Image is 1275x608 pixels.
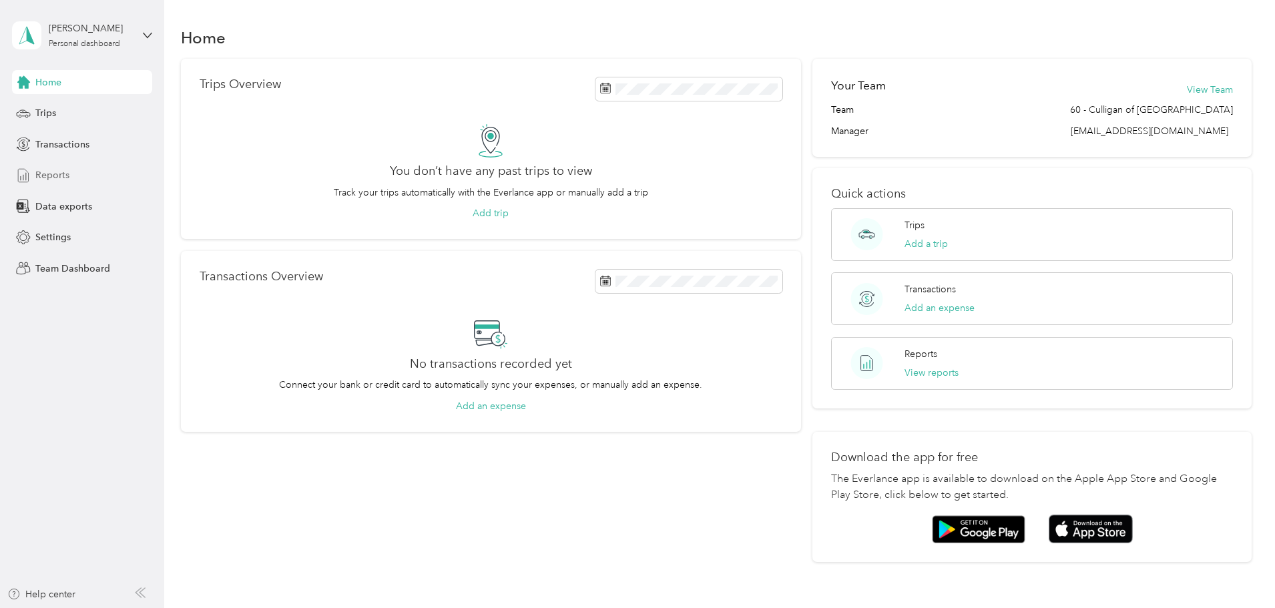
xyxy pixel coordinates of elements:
[831,124,868,138] span: Manager
[1070,103,1233,117] span: 60 - Culligan of [GEOGRAPHIC_DATA]
[35,106,56,120] span: Trips
[905,237,948,251] button: Add a trip
[49,40,120,48] div: Personal dashboard
[831,450,1233,465] p: Download the app for free
[1200,533,1275,608] iframe: Everlance-gr Chat Button Frame
[334,186,648,200] p: Track your trips automatically with the Everlance app or manually add a trip
[831,471,1233,503] p: The Everlance app is available to download on the Apple App Store and Google Play Store, click be...
[905,218,925,232] p: Trips
[456,399,526,413] button: Add an expense
[905,347,937,361] p: Reports
[831,187,1233,201] p: Quick actions
[831,77,886,94] h2: Your Team
[905,366,959,380] button: View reports
[181,31,226,45] h1: Home
[473,206,509,220] button: Add trip
[410,357,572,371] h2: No transactions recorded yet
[905,282,956,296] p: Transactions
[1071,125,1228,137] span: [EMAIL_ADDRESS][DOMAIN_NAME]
[905,301,975,315] button: Add an expense
[200,270,323,284] p: Transactions Overview
[831,103,854,117] span: Team
[35,137,89,151] span: Transactions
[1187,83,1233,97] button: View Team
[35,230,71,244] span: Settings
[390,164,592,178] h2: You don’t have any past trips to view
[1049,515,1133,543] img: App store
[35,75,61,89] span: Home
[35,200,92,214] span: Data exports
[932,515,1025,543] img: Google play
[49,21,132,35] div: [PERSON_NAME]
[200,77,281,91] p: Trips Overview
[279,378,702,392] p: Connect your bank or credit card to automatically sync your expenses, or manually add an expense.
[35,168,69,182] span: Reports
[7,587,75,601] button: Help center
[35,262,110,276] span: Team Dashboard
